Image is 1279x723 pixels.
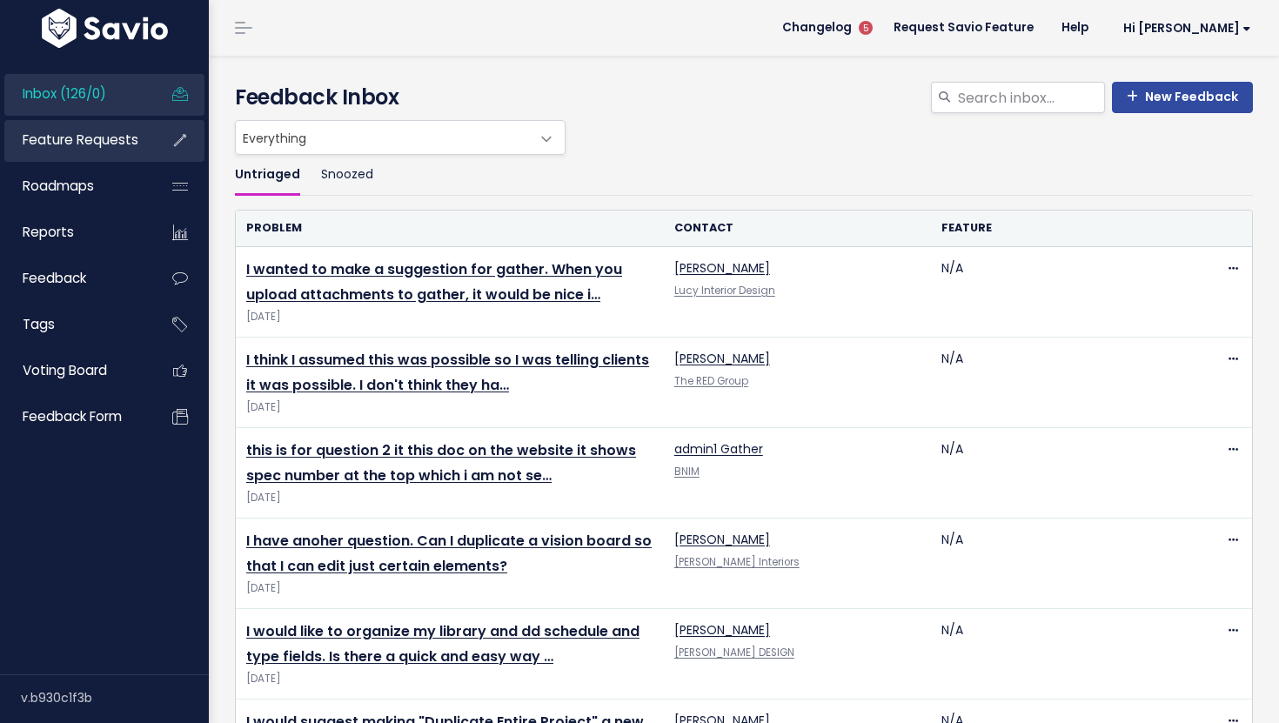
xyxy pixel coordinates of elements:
[674,465,700,479] a: BNIM
[782,22,852,34] span: Changelog
[674,374,748,388] a: The RED Group
[192,103,293,114] div: Keywords by Traffic
[664,211,931,246] th: Contact
[173,101,187,115] img: tab_keywords_by_traffic_grey.svg
[47,101,61,115] img: tab_domain_overview_orange.svg
[246,308,653,326] span: [DATE]
[931,247,1198,338] td: N/A
[23,223,74,241] span: Reports
[674,646,794,659] a: [PERSON_NAME] DESIGN
[235,82,1253,113] h4: Feedback Inbox
[66,103,156,114] div: Domain Overview
[45,45,191,59] div: Domain: [DOMAIN_NAME]
[1112,82,1253,113] a: New Feedback
[23,269,86,287] span: Feedback
[931,519,1198,609] td: N/A
[23,84,106,103] span: Inbox (126/0)
[1123,22,1251,35] span: Hi [PERSON_NAME]
[880,15,1048,41] a: Request Savio Feature
[23,407,122,425] span: Feedback form
[23,315,55,333] span: Tags
[674,621,770,639] a: [PERSON_NAME]
[1102,15,1265,42] a: Hi [PERSON_NAME]
[236,211,664,246] th: Problem
[4,74,144,114] a: Inbox (126/0)
[674,555,800,569] a: [PERSON_NAME] Interiors
[246,489,653,507] span: [DATE]
[931,338,1198,428] td: N/A
[956,82,1105,113] input: Search inbox...
[28,28,42,42] img: logo_orange.svg
[23,131,138,149] span: Feature Requests
[21,675,209,720] div: v.b930c1f3b
[236,121,530,154] span: Everything
[1048,15,1102,41] a: Help
[235,155,300,196] a: Untriaged
[4,351,144,391] a: Voting Board
[246,350,649,395] a: I think I assumed this was possible so I was telling clients it was possible. I don't think they ha…
[931,609,1198,700] td: N/A
[246,398,653,417] span: [DATE]
[4,258,144,298] a: Feedback
[931,211,1198,246] th: Feature
[859,21,873,35] span: 5
[246,531,652,576] a: I have anoher question. Can I duplicate a vision board so that I can edit just certain elements?
[246,579,653,598] span: [DATE]
[321,155,373,196] a: Snoozed
[246,621,639,666] a: I would like to organize my library and dd schedule and type fields. Is there a quick and easy way …
[246,440,636,485] a: this is for question 2 it this doc on the website it shows spec number at the top which i am not se…
[4,120,144,160] a: Feature Requests
[23,177,94,195] span: Roadmaps
[4,305,144,345] a: Tags
[674,440,763,458] a: admin1 Gather
[49,28,85,42] div: v 4.0.25
[674,284,775,298] a: Lucy Interior Design
[4,166,144,206] a: Roadmaps
[674,259,770,277] a: [PERSON_NAME]
[23,361,107,379] span: Voting Board
[235,155,1253,196] ul: Filter feature requests
[4,212,144,252] a: Reports
[235,120,566,155] span: Everything
[28,45,42,59] img: website_grey.svg
[37,9,172,48] img: logo-white.9d6f32f41409.svg
[674,350,770,367] a: [PERSON_NAME]
[246,259,622,305] a: I wanted to make a suggestion for gather. When you upload attachments to gather, it would be nice i…
[931,428,1198,519] td: N/A
[4,397,144,437] a: Feedback form
[674,531,770,548] a: [PERSON_NAME]
[246,670,653,688] span: [DATE]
